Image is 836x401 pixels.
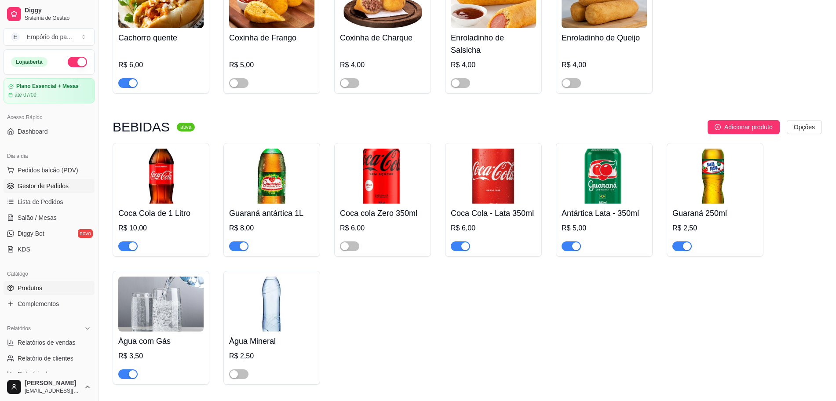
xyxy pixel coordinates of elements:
a: KDS [4,242,95,256]
article: até 07/09 [15,91,37,98]
h4: Água com Gás [118,335,204,347]
h4: Antártica Lata - 350ml [562,207,647,219]
a: Lista de Pedidos [4,195,95,209]
span: Adicionar produto [724,122,773,132]
span: Dashboard [18,127,48,136]
div: R$ 6,00 [340,223,425,233]
div: R$ 5,00 [562,223,647,233]
a: Dashboard [4,124,95,139]
span: Diggy [25,7,91,15]
div: R$ 6,00 [451,223,536,233]
article: Plano Essencial + Mesas [16,83,79,90]
a: Relatórios de vendas [4,335,95,350]
div: R$ 4,00 [340,60,425,70]
a: Relatório de clientes [4,351,95,365]
button: Select a team [4,28,95,46]
span: Lista de Pedidos [18,197,63,206]
button: Pedidos balcão (PDV) [4,163,95,177]
h4: Cachorro quente [118,32,204,44]
div: R$ 4,00 [562,60,647,70]
img: product-image [118,149,204,204]
button: Opções [787,120,822,134]
div: R$ 5,00 [229,60,314,70]
span: Pedidos balcão (PDV) [18,166,78,175]
span: Complementos [18,299,59,308]
span: Sistema de Gestão [25,15,91,22]
div: Empório do pa ... [27,33,72,41]
h4: Água Mineral [229,335,314,347]
h4: Enroladinho de Salsicha [451,32,536,56]
a: DiggySistema de Gestão [4,4,95,25]
h4: Coxinha de Frango [229,32,314,44]
span: [PERSON_NAME] [25,379,80,387]
h4: Coca cola Zero 350ml [340,207,425,219]
a: Salão / Mesas [4,211,95,225]
h4: Coxinha de Charque [340,32,425,44]
span: Salão / Mesas [18,213,57,222]
div: R$ 2,50 [229,351,314,361]
a: Produtos [4,281,95,295]
span: Relatórios [7,325,31,332]
span: Gestor de Pedidos [18,182,69,190]
a: Relatório de mesas [4,367,95,381]
div: R$ 4,00 [451,60,536,70]
div: R$ 10,00 [118,223,204,233]
div: Catálogo [4,267,95,281]
a: Plano Essencial + Mesasaté 07/09 [4,78,95,103]
span: Opções [794,122,815,132]
a: Complementos [4,297,95,311]
h4: Enroladinho de Queijo [562,32,647,44]
div: Dia a dia [4,149,95,163]
span: E [11,33,20,41]
span: KDS [18,245,30,254]
div: R$ 8,00 [229,223,314,233]
h4: Coca Cola - Lata 350ml [451,207,536,219]
span: Produtos [18,284,42,292]
button: Alterar Status [68,57,87,67]
div: Loja aberta [11,57,47,67]
div: R$ 2,50 [672,223,758,233]
span: plus-circle [715,124,721,130]
h4: Guaraná 250ml [672,207,758,219]
img: product-image [229,149,314,204]
span: Diggy Bot [18,229,44,238]
img: product-image [562,149,647,204]
button: Adicionar produto [708,120,780,134]
span: Relatórios de vendas [18,338,76,347]
span: Relatório de mesas [18,370,71,379]
div: R$ 6,00 [118,60,204,70]
span: Relatório de clientes [18,354,73,363]
img: product-image [340,149,425,204]
img: product-image [451,149,536,204]
button: [PERSON_NAME][EMAIL_ADDRESS][DOMAIN_NAME] [4,376,95,397]
img: product-image [672,149,758,204]
span: [EMAIL_ADDRESS][DOMAIN_NAME] [25,387,80,394]
h4: Coca Cola de 1 Litro [118,207,204,219]
div: Acesso Rápido [4,110,95,124]
a: Gestor de Pedidos [4,179,95,193]
a: Diggy Botnovo [4,226,95,241]
h3: BEBIDAS [113,122,170,132]
sup: ativa [177,123,195,131]
img: product-image [229,277,314,332]
img: product-image [118,277,204,332]
h4: Guaraná antártica 1L [229,207,314,219]
div: R$ 3,50 [118,351,204,361]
